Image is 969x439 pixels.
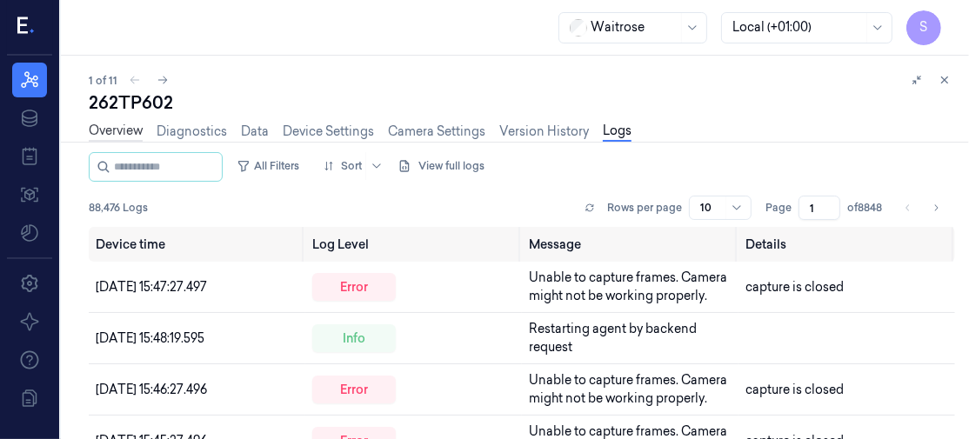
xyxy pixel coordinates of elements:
[305,227,522,262] th: Log Level
[765,200,792,216] span: Page
[745,279,844,295] span: capture is closed
[312,324,396,352] div: info
[398,152,491,180] button: View full logs
[89,122,143,142] a: Overview
[96,382,207,397] span: [DATE] 15:46:27.496
[529,321,697,355] span: Restarting agent by backend request
[924,196,948,220] button: Go to next page
[157,123,227,141] a: Diagnostics
[847,200,882,216] span: of 8848
[603,122,632,142] a: Logs
[522,227,738,262] th: Message
[738,227,955,262] th: Details
[906,10,941,45] button: S
[241,123,269,141] a: Data
[89,227,305,262] th: Device time
[499,123,589,141] a: Version History
[89,200,148,216] span: 88,476 Logs
[96,330,204,346] span: [DATE] 15:48:19.595
[896,196,948,220] nav: pagination
[89,73,117,88] span: 1 of 11
[96,279,207,295] span: [DATE] 15:47:27.497
[312,273,396,301] div: error
[230,152,306,180] button: All Filters
[607,200,682,216] p: Rows per page
[89,90,955,115] div: 262TP602
[529,372,727,406] span: Unable to capture frames. Camera might not be working properly.
[745,382,844,397] span: capture is closed
[283,123,374,141] a: Device Settings
[312,376,396,403] div: error
[388,123,485,141] a: Camera Settings
[529,269,727,303] span: Unable to capture frames. Camera might not be working properly.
